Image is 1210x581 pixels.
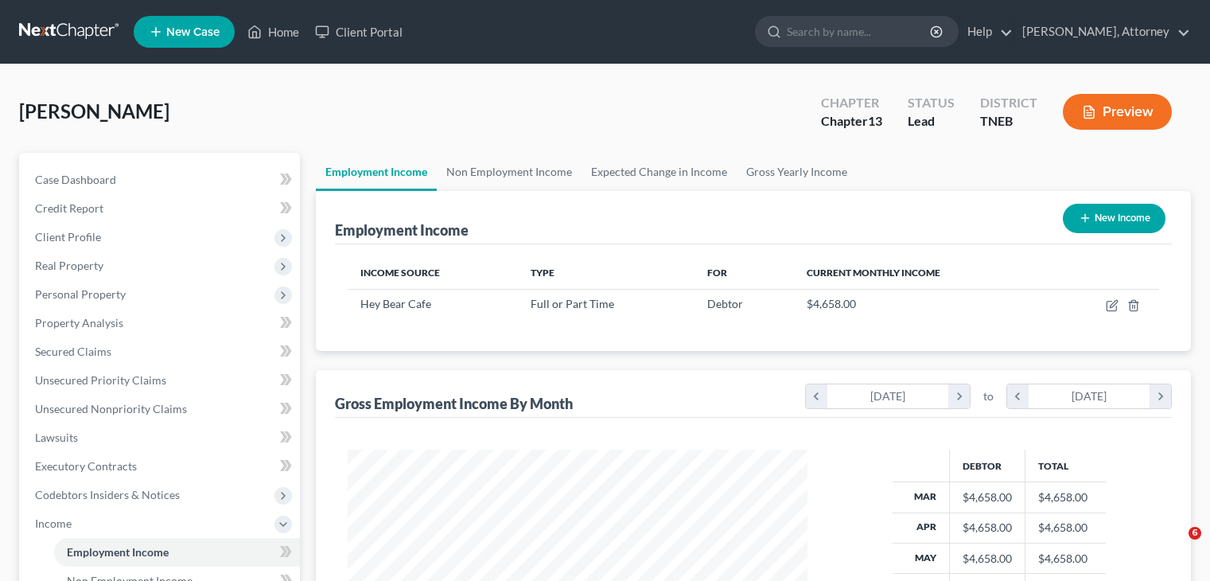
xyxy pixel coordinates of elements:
span: Secured Claims [35,345,111,358]
input: Search by name... [787,17,932,46]
a: Unsecured Priority Claims [22,366,300,395]
div: [DATE] [1029,384,1150,408]
div: District [980,94,1037,112]
span: Lawsuits [35,431,78,444]
a: Unsecured Nonpriority Claims [22,395,300,423]
a: Client Portal [307,18,410,46]
span: Unsecured Nonpriority Claims [35,402,187,415]
div: $4,658.00 [963,551,1012,567]
span: Case Dashboard [35,173,116,186]
button: New Income [1063,204,1165,233]
div: Chapter [821,94,882,112]
a: Credit Report [22,194,300,223]
a: Employment Income [54,538,300,567]
span: Client Profile [35,230,101,244]
a: Lawsuits [22,423,300,452]
th: Debtor [949,450,1025,482]
span: [PERSON_NAME] [19,99,169,123]
i: chevron_right [948,384,970,408]
div: Lead [908,112,955,131]
span: Hey Bear Cafe [360,297,431,310]
div: [DATE] [827,384,949,408]
span: Codebtors Insiders & Notices [35,488,180,501]
th: Total [1025,450,1106,482]
span: Type [531,267,554,279]
div: $4,658.00 [963,489,1012,505]
i: chevron_right [1150,384,1171,408]
span: 6 [1189,527,1201,540]
a: Property Analysis [22,309,300,337]
div: Chapter [821,112,882,131]
span: For [707,267,727,279]
span: Employment Income [67,545,169,559]
span: Full or Part Time [531,297,614,310]
td: $4,658.00 [1025,513,1106,543]
td: $4,658.00 [1025,543,1106,573]
span: Executory Contracts [35,459,137,473]
a: Executory Contracts [22,452,300,481]
span: Income [35,517,72,530]
a: Employment Income [316,153,437,191]
a: Secured Claims [22,337,300,366]
span: Real Property [35,259,103,272]
button: Preview [1063,94,1172,130]
span: Income Source [360,267,440,279]
span: Unsecured Priority Claims [35,373,166,387]
div: TNEB [980,112,1037,131]
div: Status [908,94,955,112]
td: $4,658.00 [1025,482,1106,513]
span: Property Analysis [35,316,123,329]
i: chevron_left [806,384,827,408]
iframe: Intercom live chat [1156,527,1194,565]
span: $4,658.00 [807,297,856,310]
div: Employment Income [335,220,469,240]
th: Mar [893,482,950,513]
span: 13 [868,113,882,128]
th: Apr [893,513,950,543]
i: chevron_left [1007,384,1029,408]
a: Home [239,18,307,46]
span: Current Monthly Income [807,267,940,279]
span: to [983,388,994,404]
span: Credit Report [35,201,103,215]
a: Help [959,18,1013,46]
a: Non Employment Income [437,153,582,191]
div: Gross Employment Income By Month [335,394,573,413]
a: Expected Change in Income [582,153,737,191]
a: Case Dashboard [22,166,300,194]
a: Gross Yearly Income [737,153,857,191]
span: Personal Property [35,287,126,301]
div: $4,658.00 [963,520,1012,536]
span: Debtor [707,297,743,310]
th: May [893,543,950,573]
span: New Case [166,26,220,38]
a: [PERSON_NAME], Attorney [1014,18,1190,46]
